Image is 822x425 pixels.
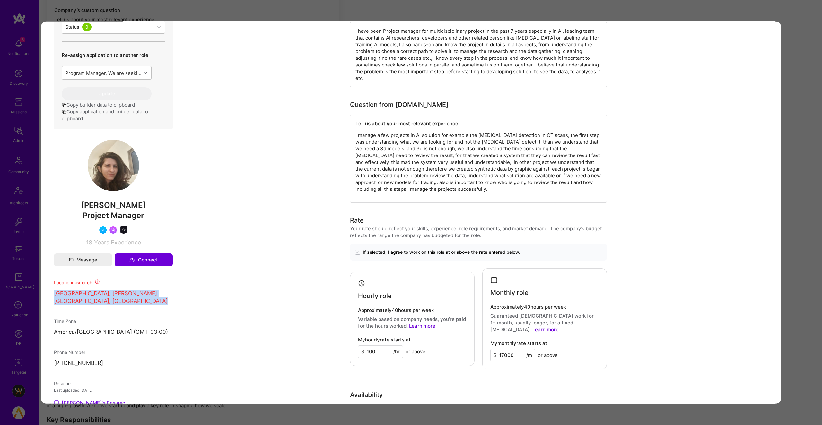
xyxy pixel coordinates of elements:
[54,387,173,394] div: Last uploaded: [DATE]
[62,87,152,100] button: Update
[358,307,467,313] h4: Approximately 40 hours per week
[69,257,74,262] i: icon Mail
[82,23,92,31] div: 0
[54,328,173,336] p: America/[GEOGRAPHIC_DATA] (GMT-03:00 )
[83,210,144,220] span: Project Manager
[355,131,601,192] p: I manage a few projects in AI solution for example the [MEDICAL_DATA] detection in CT scans, the ...
[490,276,498,283] i: icon Calendar
[65,69,142,76] div: Program Manager, We are seeking a Strategic Program manager to partner directly with leadership a...
[66,23,79,30] div: Status
[358,292,392,299] h4: Hourly role
[54,381,71,386] span: Resume
[88,186,139,192] a: User Avatar
[490,312,599,332] p: Guaranteed [DEMOGRAPHIC_DATA] work for 1+ month, usually longer, for a fixed [MEDICAL_DATA].
[109,226,117,234] img: Been on Mission
[62,103,66,108] i: icon Copy
[41,21,781,404] div: modal
[115,253,173,266] button: Connect
[62,51,152,58] p: Re-assign application to another role
[490,340,547,346] h4: My monthly rate starts at
[494,351,497,358] span: $
[129,257,135,262] i: icon Connect
[409,323,435,329] a: Learn more
[532,326,559,332] a: Learn more
[358,315,467,329] p: Variable based on company needs, you’re paid for the hours worked.
[62,101,135,108] button: Copy builder data to clipboard
[355,120,458,126] strong: Tell us about your most relevant experience
[54,359,173,367] p: [PHONE_NUMBER]
[54,253,112,266] button: Message
[490,304,599,310] h4: Approximately 40 hours per week
[526,351,532,358] span: /m
[94,239,141,245] span: Years Experience
[144,71,147,74] i: icon Chevron
[490,288,529,296] h4: Monthly role
[86,239,92,245] span: 18
[393,348,400,355] span: /hr
[363,249,520,255] span: If selected, I agree to work on this role at or above the rate entered below.
[490,349,535,361] input: XXX
[361,348,364,355] span: $
[54,399,125,406] a: [PERSON_NAME]'s Resume
[99,226,107,234] img: Vetted A.Teamer
[88,139,139,191] img: User Avatar
[54,318,76,324] span: Time Zone
[54,200,173,210] span: [PERSON_NAME]
[62,108,165,121] button: Copy application and builder data to clipboard
[350,225,607,238] div: Your rate should reflect your skills, experience, role requirements, and market demand. The compa...
[54,279,173,286] div: Location mismatch
[350,390,383,399] div: Availability
[350,22,607,87] div: I have been Project manager for multidisciplinary project in the past 7 years especially in AI, l...
[406,348,425,355] span: or above
[157,25,161,28] i: icon Chevron
[54,350,85,355] span: Phone Number
[62,110,66,114] i: icon Copy
[120,226,127,234] img: AI Course Graduate
[358,345,403,358] input: XXX
[358,337,411,342] h4: My hourly rate starts at
[358,279,365,287] i: icon Clock
[350,100,449,109] div: Question from [DOMAIN_NAME]
[538,351,558,358] span: or above
[350,215,364,225] div: Rate
[54,400,59,405] img: Resume
[54,289,173,305] p: [GEOGRAPHIC_DATA], [PERSON_NAME][GEOGRAPHIC_DATA], [GEOGRAPHIC_DATA]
